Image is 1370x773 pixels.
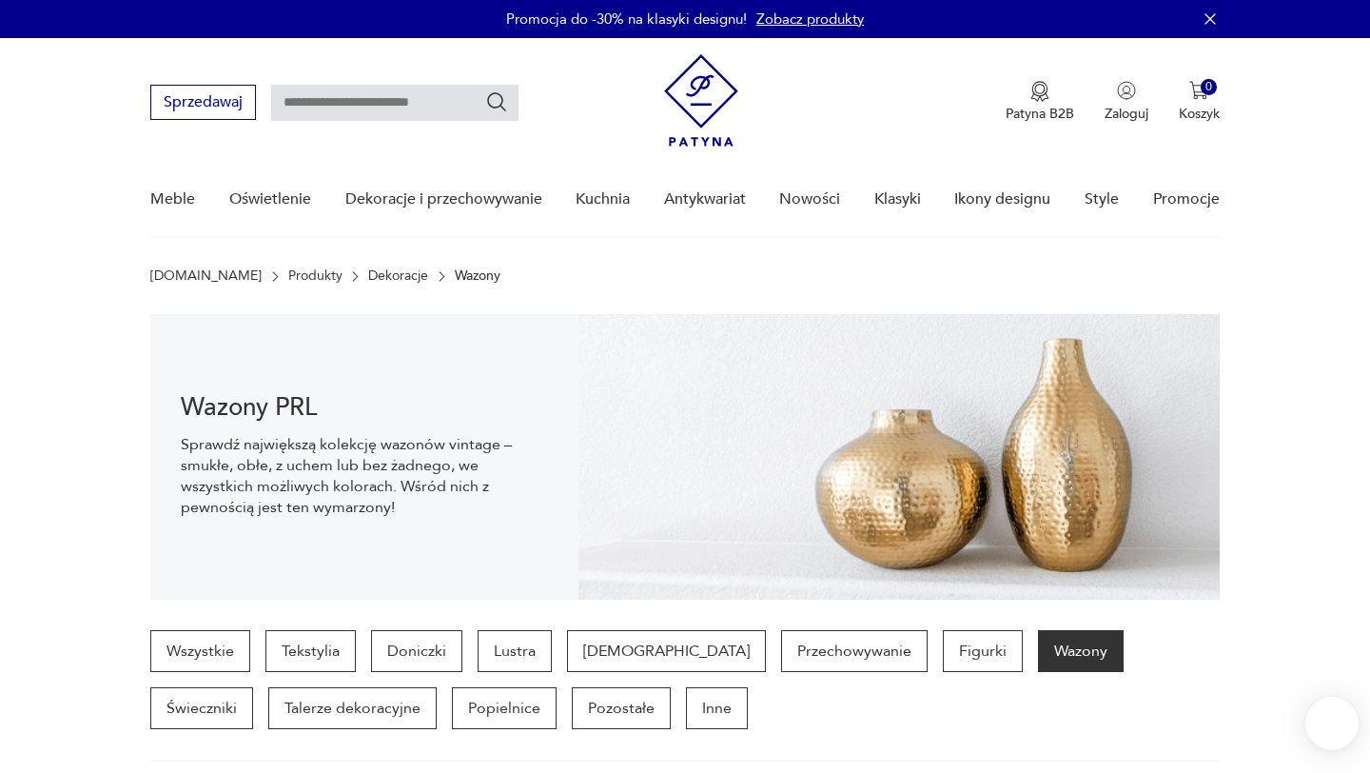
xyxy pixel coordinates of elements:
a: Wazony [1038,630,1124,672]
button: Sprzedawaj [150,85,256,120]
button: Patyna B2B [1006,81,1074,123]
a: Figurki [943,630,1023,672]
a: [DEMOGRAPHIC_DATA] [567,630,766,672]
a: Kuchnia [576,163,630,236]
div: 0 [1201,79,1217,95]
a: Style [1085,163,1119,236]
iframe: Smartsupp widget button [1305,697,1359,750]
a: Zobacz produkty [756,10,864,29]
a: Antykwariat [664,163,746,236]
a: Dekoracje [368,268,428,284]
a: Inne [686,687,748,729]
img: Patyna - sklep z meblami i dekoracjami vintage [664,54,738,147]
a: Dekoracje i przechowywanie [345,163,542,236]
a: Klasyki [874,163,921,236]
p: Zaloguj [1105,105,1148,123]
button: Zaloguj [1105,81,1148,123]
a: Oświetlenie [229,163,311,236]
button: Szukaj [485,90,508,113]
img: Wazony vintage [578,314,1220,600]
p: Sprawdź największą kolekcję wazonów vintage – smukłe, obłe, z uchem lub bez żadnego, we wszystkic... [181,434,547,518]
img: Ikona koszyka [1189,81,1208,100]
a: [DOMAIN_NAME] [150,268,262,284]
a: Ikony designu [954,163,1050,236]
a: Ikona medaluPatyna B2B [1006,81,1074,123]
img: Ikonka użytkownika [1117,81,1136,100]
p: Patyna B2B [1006,105,1074,123]
a: Nowości [779,163,840,236]
button: 0Koszyk [1179,81,1220,123]
a: Talerze dekoracyjne [268,687,437,729]
a: Świeczniki [150,687,253,729]
a: Tekstylia [265,630,356,672]
p: Promocja do -30% na klasyki designu! [506,10,747,29]
a: Produkty [288,268,342,284]
p: Koszyk [1179,105,1220,123]
a: Popielnice [452,687,557,729]
a: Wszystkie [150,630,250,672]
a: Meble [150,163,195,236]
a: Lustra [478,630,552,672]
img: Ikona medalu [1030,81,1049,102]
p: Wazony [455,268,500,284]
h1: Wazony PRL [181,396,547,419]
a: Promocje [1153,163,1220,236]
a: Pozostałe [572,687,671,729]
a: Doniczki [371,630,462,672]
a: Sprzedawaj [150,97,256,110]
a: Przechowywanie [781,630,928,672]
